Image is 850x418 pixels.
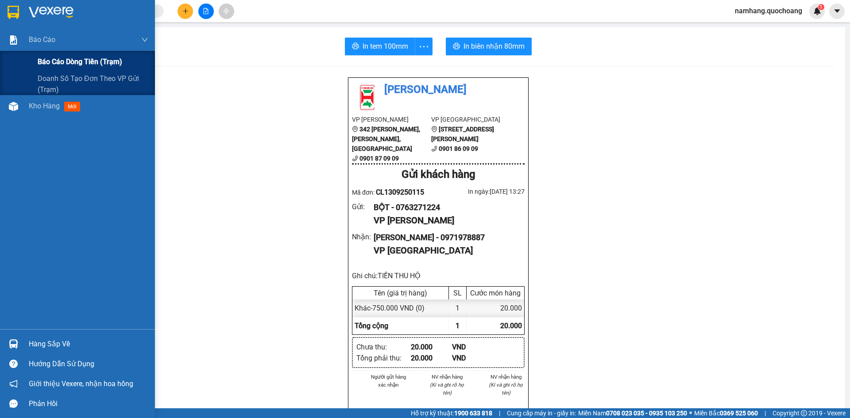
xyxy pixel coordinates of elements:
[4,4,35,35] img: logo.jpg
[352,187,438,198] div: Mã đơn:
[376,188,424,196] span: CL1309250115
[489,382,523,396] i: (Kí và ghi rõ họ tên)
[355,304,425,312] span: Khác - 750.000 VND (0)
[813,7,821,15] img: icon-new-feature
[182,8,189,14] span: plus
[439,145,478,152] b: 0901 86 09 09
[819,4,823,10] span: 1
[431,146,437,152] span: phone
[454,410,492,417] strong: 1900 633 818
[469,289,522,297] div: Cước món hàng
[430,382,464,396] i: (Kí và ghi rõ họ tên)
[449,299,467,317] div: 1
[8,6,19,19] img: logo-vxr
[352,42,359,51] span: printer
[9,380,18,388] span: notification
[356,341,411,353] div: Chưa thu :
[431,115,510,124] li: VP [GEOGRAPHIC_DATA]
[4,49,11,55] span: environment
[352,155,358,161] span: phone
[431,126,494,142] b: [STREET_ADDRESS][PERSON_NAME]
[9,399,18,408] span: message
[452,353,493,364] div: VND
[464,41,525,52] span: In biên nhận 80mm
[29,378,133,389] span: Giới thiệu Vexere, nhận hoa hồng
[451,289,464,297] div: SL
[606,410,687,417] strong: 0708 023 035 - 0935 103 250
[829,4,845,19] button: caret-down
[833,7,841,15] span: caret-down
[438,187,525,196] div: In ngày: [DATE] 13:27
[467,299,524,317] div: 20.000
[4,38,61,47] li: VP [PERSON_NAME]
[500,322,522,330] span: 20.000
[765,408,766,418] span: |
[29,34,55,45] span: Báo cáo
[507,408,576,418] span: Cung cấp máy in - giấy in:
[355,322,388,330] span: Tổng cộng
[578,408,687,418] span: Miền Nam
[352,81,383,112] img: logo.jpg
[29,397,148,410] div: Phản hồi
[487,373,525,381] li: NV nhận hàng
[359,155,399,162] b: 0901 87 09 09
[689,411,692,415] span: ⚪️
[446,38,532,55] button: printerIn biên nhận 80mm
[352,81,525,98] li: [PERSON_NAME]
[370,373,407,389] li: Người gửi hàng xác nhận
[9,35,18,45] img: solution-icon
[352,126,358,132] span: environment
[29,337,148,351] div: Hàng sắp về
[374,244,518,257] div: VP [GEOGRAPHIC_DATA]
[352,166,525,183] div: Gửi khách hàng
[61,38,118,67] li: VP [GEOGRAPHIC_DATA]
[356,353,411,364] div: Tổng phải thu :
[223,8,229,14] span: aim
[801,410,807,416] span: copyright
[452,341,493,353] div: VND
[374,201,518,214] div: BỘT - 0763271224
[818,4,824,10] sup: 1
[411,353,452,364] div: 20.000
[9,360,18,368] span: question-circle
[198,4,214,19] button: file-add
[411,408,492,418] span: Hỗ trợ kỹ thuật:
[499,408,500,418] span: |
[415,38,433,55] button: more
[694,408,758,418] span: Miền Bắc
[141,36,148,43] span: down
[352,115,431,124] li: VP [PERSON_NAME]
[352,270,525,281] div: Ghi chú: TIỀN THU HỘ
[411,341,452,353] div: 20.000
[64,102,80,111] span: mới
[374,231,518,244] div: [PERSON_NAME] - 0971978887
[431,126,437,132] span: environment
[38,56,122,67] span: Báo cáo dòng tiền (trạm)
[9,339,18,349] img: warehouse-icon
[38,73,148,95] span: Doanh số tạo đơn theo VP gửi (trạm)
[9,102,18,111] img: warehouse-icon
[453,42,460,51] span: printer
[456,322,460,330] span: 1
[178,4,193,19] button: plus
[728,5,809,16] span: namhang.quochoang
[363,41,408,52] span: In tem 100mm
[352,201,374,212] div: Gửi :
[415,41,432,52] span: more
[219,4,234,19] button: aim
[4,4,128,21] li: [PERSON_NAME]
[720,410,758,417] strong: 0369 525 060
[352,126,420,152] b: 342 [PERSON_NAME], [PERSON_NAME], [GEOGRAPHIC_DATA]
[355,289,446,297] div: Tên (giá trị hàng)
[374,214,518,227] div: VP [PERSON_NAME]
[352,231,374,242] div: Nhận :
[429,373,466,381] li: NV nhận hàng
[203,8,209,14] span: file-add
[345,38,415,55] button: printerIn tem 100mm
[29,102,60,110] span: Kho hàng
[29,357,148,371] div: Hướng dẫn sử dụng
